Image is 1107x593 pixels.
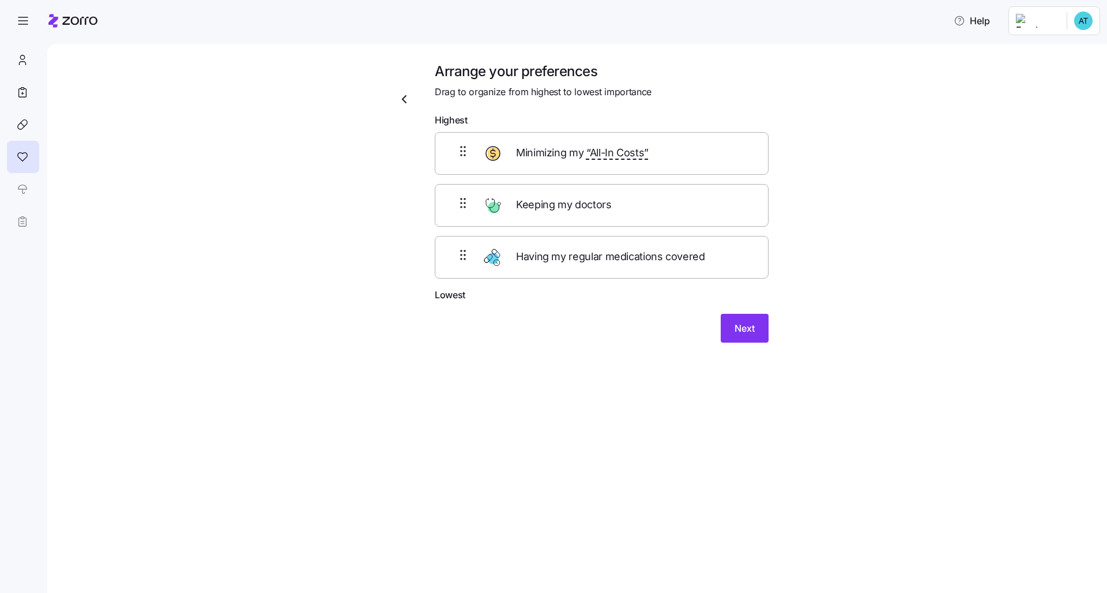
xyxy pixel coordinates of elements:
img: Employer logo [1016,14,1057,28]
div: Having my regular medications covered [435,236,769,279]
span: Highest [435,113,468,127]
h1: Arrange your preferences [435,62,769,80]
span: Keeping my doctors [516,197,614,213]
span: Drag to organize from highest to lowest importance [435,85,652,99]
span: Minimizing my [516,145,649,162]
div: Minimizing my “All-In Costs” [435,132,769,175]
span: Next [735,321,755,335]
span: “All-In Costs” [586,145,649,162]
img: 119da9b09e10e96eb69a6652d8b44c65 [1074,12,1093,30]
span: Lowest [435,288,465,302]
span: Help [954,14,990,28]
button: Help [944,9,999,32]
span: Having my regular medications covered [516,249,707,265]
div: Keeping my doctors [435,184,769,227]
button: Next [721,314,769,343]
